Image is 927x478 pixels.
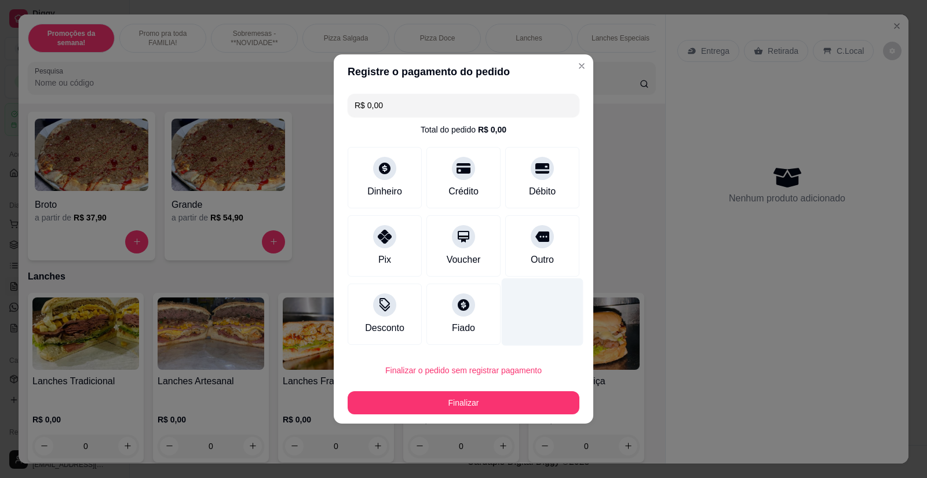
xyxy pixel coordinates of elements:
[355,94,572,117] input: Ex.: hambúrguer de cordeiro
[378,253,391,267] div: Pix
[367,185,402,198] div: Dinheiro
[448,185,479,198] div: Crédito
[452,321,475,335] div: Fiado
[478,124,506,135] div: R$ 0,00
[572,57,591,75] button: Close
[529,185,556,198] div: Débito
[348,359,579,382] button: Finalizar o pedido sem registrar pagamento
[334,54,593,89] header: Registre o pagamento do pedido
[531,253,554,267] div: Outro
[421,124,506,135] div: Total do pedido
[348,391,579,414] button: Finalizar
[447,253,481,267] div: Voucher
[365,321,404,335] div: Desconto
